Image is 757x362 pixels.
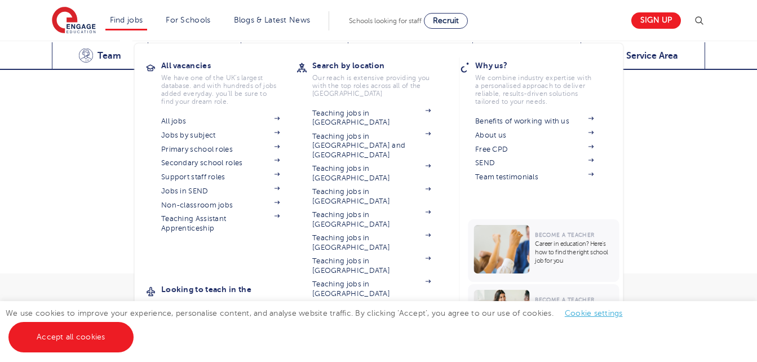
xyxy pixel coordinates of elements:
a: Teaching jobs in [GEOGRAPHIC_DATA] [312,210,431,229]
a: Jobs in SEND [161,187,280,196]
a: Free CPD [475,145,594,154]
a: Jobs by subject [161,131,280,140]
a: For Schools [166,16,210,24]
a: Teaching jobs in [GEOGRAPHIC_DATA] [312,233,431,252]
span: Service Area [626,50,678,61]
h3: Looking to teach in the [GEOGRAPHIC_DATA]? [161,281,296,313]
a: Teaching jobs in [GEOGRAPHIC_DATA] [312,164,431,183]
a: Team testimonials [475,173,594,182]
span: Team [98,50,121,61]
a: Teaching jobs in [GEOGRAPHIC_DATA] [312,187,431,206]
a: Why us?We combine industry expertise with a personalised approach to deliver reliable, results-dr... [475,58,610,105]
a: Accept all cookies [8,322,134,352]
a: Looking to teach in the [GEOGRAPHIC_DATA]?We've supported teachers from all over the world to rel... [161,281,296,361]
span: We use cookies to improve your experience, personalise content, and analyse website traffic. By c... [6,309,634,341]
a: Teaching Assistant Apprenticeship [161,214,280,233]
a: Search by locationOur reach is extensive providing you with the top roles across all of the [GEOG... [312,58,448,98]
a: Primary school roles [161,145,280,154]
a: SEND [475,158,594,167]
a: Sign up [631,12,681,29]
p: Our reach is extensive providing you with the top roles across all of the [GEOGRAPHIC_DATA] [312,74,431,98]
a: Support staff roles [161,173,280,182]
img: Engage Education [52,7,96,35]
a: Blogs & Latest News [234,16,311,24]
a: Service Area [581,42,706,70]
p: We have one of the UK's largest database. and with hundreds of jobs added everyday. you'll be sur... [161,74,280,105]
span: Recruit [433,16,459,25]
a: Teaching jobs in [GEOGRAPHIC_DATA] and [GEOGRAPHIC_DATA] [312,132,431,160]
span: Schools looking for staff [349,17,422,25]
h3: All vacancies [161,58,296,73]
a: Recruit [424,13,468,29]
a: Teaching jobs in [GEOGRAPHIC_DATA] [312,257,431,275]
a: Teaching jobs in [GEOGRAPHIC_DATA] [312,109,431,127]
a: Secondary school roles [161,158,280,167]
span: Become a Teacher [535,232,594,238]
a: About us [475,131,594,140]
a: Non-classroom jobs [161,201,280,210]
h3: Search by location [312,58,448,73]
a: Become a Teacher6 Teacher Interview Tips [468,284,622,344]
a: Become a TeacherCareer in education? Here’s how to find the right school job for you [468,219,622,282]
span: Become a Teacher [535,297,594,303]
a: All vacanciesWe have one of the UK's largest database. and with hundreds of jobs added everyday. ... [161,58,296,105]
a: All jobs [161,117,280,126]
p: We combine industry expertise with a personalised approach to deliver reliable, results-driven so... [475,74,594,105]
h3: Why us? [475,58,610,73]
a: Benefits of working with us [475,117,594,126]
a: Team [52,42,148,70]
p: Career in education? Here’s how to find the right school job for you [535,240,613,265]
a: Teaching jobs in [GEOGRAPHIC_DATA] [312,280,431,298]
a: Cookie settings [565,309,623,317]
a: Find jobs [110,16,143,24]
